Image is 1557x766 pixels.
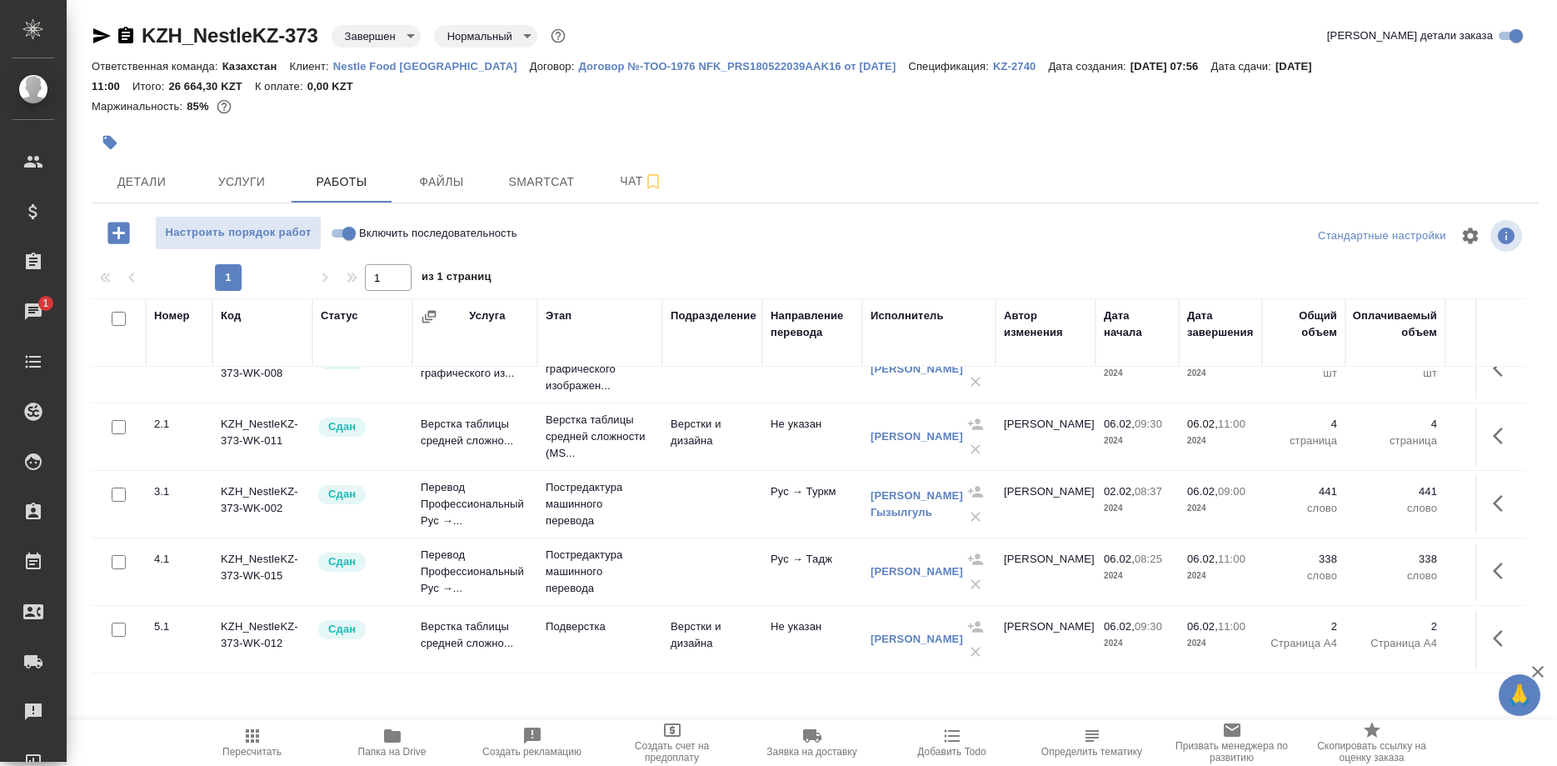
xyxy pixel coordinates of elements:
[1454,483,1520,500] p: 0,9
[1454,365,1520,382] p: RUB
[142,24,318,47] a: KZH_NestleKZ-373
[1210,60,1275,73] p: Дата сдачи:
[469,308,505,324] div: Услуга
[359,225,517,242] span: Включить последовательность
[671,308,756,324] div: Подразделение
[662,610,762,668] td: Верстки и дизайна
[92,100,187,113] p: Маржинальность:
[1454,635,1520,652] p: RUB
[333,58,530,73] a: Nestle Food [GEOGRAPHIC_DATA]
[546,479,654,529] p: Постредактура машинного перевода
[502,172,581,193] span: Smartcat
[762,475,862,533] td: Рус → Туркм
[1104,365,1170,382] p: 2024
[328,621,356,638] p: Сдан
[213,96,235,118] button: 832.50 RUB;
[442,29,517,43] button: Нормальный
[1354,568,1437,584] p: слово
[154,618,204,635] div: 5.1
[212,610,312,668] td: KZH_NestleKZ-373-WK-012
[578,60,908,73] p: Договор №-ТОО-1976 NFK_PRS180522039AAK16 от [DATE]
[1135,553,1162,565] p: 08:25
[871,633,963,645] a: [PERSON_NAME]
[1270,365,1337,382] p: шт
[1048,60,1130,73] p: Дата создания:
[1354,433,1437,449] p: страница
[154,551,204,568] div: 4.1
[1187,553,1218,565] p: 06.02,
[771,308,854,341] div: Направление перевода
[154,483,204,500] div: 3.1
[1270,483,1337,500] p: 441
[1187,485,1218,498] p: 06.02,
[1483,618,1523,658] button: Здесь прячутся важные кнопки
[317,618,404,641] div: Менеджер проверил работу исполнителя, передает ее на следующий этап
[1187,365,1254,382] p: 2024
[996,475,1095,533] td: [PERSON_NAME]
[1187,635,1254,652] p: 2024
[412,610,537,668] td: Верстка таблицы средней сложно...
[1450,216,1490,256] span: Настроить таблицу
[1454,500,1520,517] p: RUB
[1218,620,1245,633] p: 11:00
[1354,416,1437,433] p: 4
[1327,28,1493,44] span: [PERSON_NAME] детали заказа
[578,58,908,73] a: Договор №-ТОО-1976 NFK_PRS180522039AAK16 от [DATE]
[212,475,312,533] td: KZH_NestleKZ-373-WK-002
[1104,308,1170,341] div: Дата начала
[1218,553,1245,565] p: 11:00
[412,340,537,398] td: Восстановление графического из...
[546,547,654,597] p: Постредактура машинного перевода
[546,618,654,635] p: Подверстка
[662,340,762,398] td: DTPlight
[321,308,358,324] div: Статус
[1104,620,1135,633] p: 06.02,
[302,172,382,193] span: Работы
[1314,223,1450,249] div: split button
[1187,418,1218,430] p: 06.02,
[317,483,404,506] div: Менеджер проверил работу исполнителя, передает ее на следующий этап
[340,29,401,43] button: Завершен
[662,408,762,466] td: Верстки и дизайна
[1490,220,1525,252] span: Посмотреть информацию
[908,60,992,73] p: Спецификация:
[1104,568,1170,584] p: 2024
[164,223,312,243] span: Настроить порядок работ
[1354,483,1437,500] p: 441
[212,340,312,398] td: KZH_NestleKZ-373-WK-008
[155,216,322,250] button: Настроить порядок работ
[412,408,537,466] td: Верстка таблицы средней сложно...
[1187,620,1218,633] p: 06.02,
[412,538,537,605] td: Перевод Профессиональный Рус →...
[222,60,290,73] p: Казахстан
[546,308,571,324] div: Этап
[212,543,312,601] td: KZH_NestleKZ-373-WK-015
[871,308,944,324] div: Исполнитель
[762,340,862,398] td: Не указан
[1454,416,1520,433] p: 0
[92,26,112,46] button: Скопировать ссылку для ЯМессенджера
[221,308,241,324] div: Код
[1218,485,1245,498] p: 09:00
[402,172,482,193] span: Файлы
[317,416,404,438] div: Менеджер проверил работу исполнителя, передает ее на следующий этап
[996,408,1095,466] td: [PERSON_NAME]
[168,80,255,93] p: 26 664,30 KZT
[1135,418,1162,430] p: 09:30
[96,216,142,250] button: Добавить работу
[1104,485,1135,498] p: 02.02,
[1270,618,1337,635] p: 2
[1270,568,1337,584] p: слово
[1187,433,1254,449] p: 2024
[289,60,332,73] p: Клиент:
[434,25,537,48] div: Завершен
[102,172,182,193] span: Детали
[1354,635,1437,652] p: Страница А4
[1130,60,1211,73] p: [DATE] 07:56
[1135,620,1162,633] p: 09:30
[1483,348,1523,388] button: Здесь прячутся важные кнопки
[1353,308,1437,341] div: Оплачиваемый объем
[1270,433,1337,449] p: страница
[871,430,963,443] a: [PERSON_NAME]
[154,416,204,433] div: 2.1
